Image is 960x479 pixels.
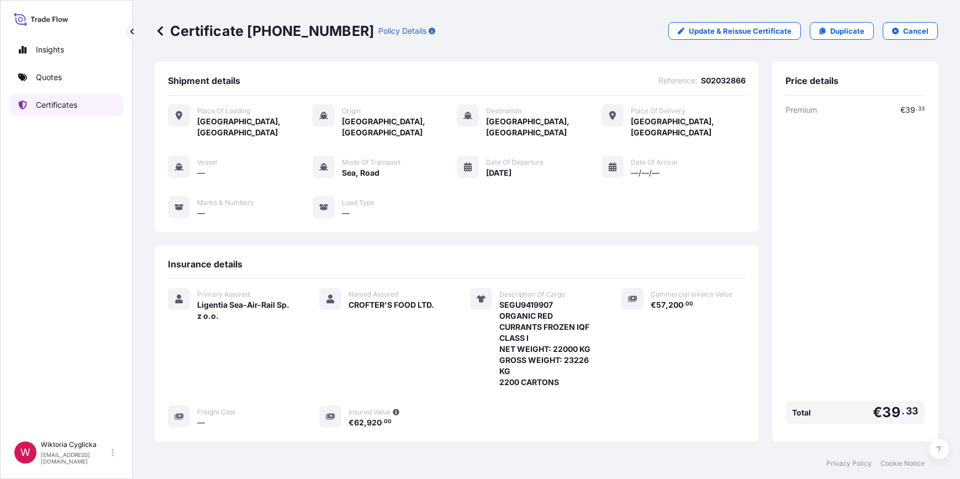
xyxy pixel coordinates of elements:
span: € [900,106,905,114]
span: 39 [905,106,915,114]
span: Named Assured [349,290,398,299]
p: Certificate [PHONE_NUMBER] [155,22,374,40]
span: — [197,208,205,219]
span: Date of Departure [486,158,544,167]
a: Privacy Policy [826,459,872,468]
span: Reference : [658,75,698,86]
p: Wiktoria Cyglicka [41,440,109,449]
p: Policy Details [378,25,426,36]
span: Mode of Transport [342,158,400,167]
span: 33 [918,107,925,111]
span: Insurance details [168,259,242,270]
p: Update & Reissue Certificate [689,25,792,36]
span: € [349,419,354,427]
span: . [916,107,917,111]
span: Freight Cost [197,408,235,417]
span: . [901,408,905,414]
span: [GEOGRAPHIC_DATA], [GEOGRAPHIC_DATA] [631,116,746,138]
span: Origin [342,107,361,115]
span: SEGU9419907 ORGANIC RED CURRANTS FROZEN IQF CLASS I NET WEIGHT: 22000 KG GROSS WEIGHT: 23226 KG 2... [499,299,595,388]
span: Premium [785,104,817,115]
span: , [364,419,367,427]
a: Duplicate [810,22,874,40]
span: . [382,420,383,424]
span: Total [792,407,811,418]
span: — [342,208,350,219]
span: Description Of Cargo [499,290,565,299]
p: Insights [36,44,64,55]
button: Cancel [883,22,938,40]
span: —/—/— [631,167,660,178]
span: Destination [486,107,521,115]
span: 39 [882,406,900,419]
span: 62 [354,419,364,427]
span: [DATE] [486,167,511,178]
span: Vessel [197,158,217,167]
span: 00 [685,302,693,306]
span: Place of Loading [197,107,250,115]
span: 200 [668,301,683,309]
span: [GEOGRAPHIC_DATA], [GEOGRAPHIC_DATA] [342,116,457,138]
p: Duplicate [830,25,864,36]
span: Ligentia Sea-Air-Rail Sp. z o.o. [197,299,293,322]
span: Load Type [342,198,374,207]
p: Certificates [36,99,77,110]
span: S02032866 [701,75,746,86]
a: Cookie Notice [880,459,925,468]
span: Sea, Road [342,167,379,178]
span: , [666,301,668,309]
span: [GEOGRAPHIC_DATA], [GEOGRAPHIC_DATA] [197,116,313,138]
span: Marks & Numbers [197,198,254,207]
p: Quotes [36,72,62,83]
a: Insights [9,39,123,61]
span: 920 [367,419,382,427]
span: Shipment details [168,75,240,86]
p: Cancel [903,25,929,36]
span: € [651,301,656,309]
span: Primary Assured [197,290,250,299]
span: Price details [785,75,838,86]
span: W [20,447,30,458]
p: [EMAIL_ADDRESS][DOMAIN_NAME] [41,451,109,465]
a: Update & Reissue Certificate [668,22,801,40]
span: [GEOGRAPHIC_DATA], [GEOGRAPHIC_DATA] [486,116,602,138]
span: 33 [906,408,918,414]
span: 00 [384,420,392,424]
span: CROFTER'S FOOD LTD. [349,299,434,310]
a: Quotes [9,66,123,88]
span: — [197,417,205,428]
span: Date of Arrival [631,158,677,167]
span: — [197,167,205,178]
span: Place of Delivery [631,107,685,115]
span: . [683,302,685,306]
a: Certificates [9,94,123,116]
span: Insured Value [349,408,391,417]
span: € [873,406,882,419]
span: Commercial Invoice Value [651,290,732,299]
span: 57 [656,301,666,309]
